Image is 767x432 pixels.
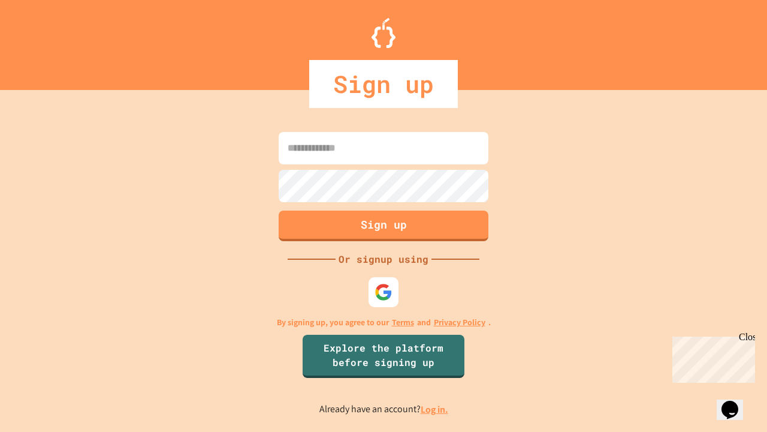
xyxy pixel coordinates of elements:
[434,316,485,329] a: Privacy Policy
[279,211,488,241] button: Sign up
[336,252,431,266] div: Or signup using
[319,402,448,417] p: Already have an account?
[303,335,464,378] a: Explore the platform before signing up
[372,18,395,48] img: Logo.svg
[421,403,448,416] a: Log in.
[717,384,755,420] iframe: chat widget
[5,5,83,76] div: Chat with us now!Close
[309,60,458,108] div: Sign up
[277,316,491,329] p: By signing up, you agree to our and .
[668,332,755,383] iframe: chat widget
[375,283,392,301] img: google-icon.svg
[392,316,414,329] a: Terms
